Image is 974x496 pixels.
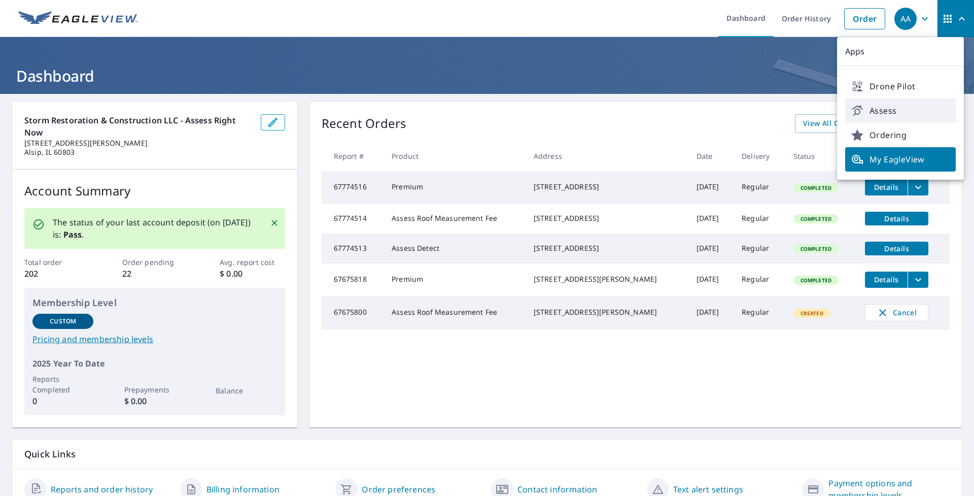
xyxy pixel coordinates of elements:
[894,8,917,30] div: AA
[785,141,857,171] th: Status
[322,171,384,204] td: 67774516
[32,374,93,395] p: Reports Completed
[534,213,680,223] div: [STREET_ADDRESS]
[534,243,680,253] div: [STREET_ADDRESS]
[63,229,82,240] b: Pass
[837,37,964,66] p: Apps
[534,307,680,317] div: [STREET_ADDRESS][PERSON_NAME]
[122,257,187,268] p: Order pending
[865,304,928,321] button: Cancel
[908,272,928,288] button: filesDropdownBtn-67675818
[384,296,526,329] td: Assess Roof Measurement Fee
[24,257,89,268] p: Total order
[871,275,901,284] span: Details
[32,357,277,370] p: 2025 Year To Date
[220,257,285,268] p: Avg. report cost
[794,310,829,317] span: Created
[124,395,185,407] p: $ 0.00
[322,204,384,234] td: 67774514
[851,80,950,92] span: Drone Pilot
[871,244,922,253] span: Details
[384,171,526,204] td: Premium
[51,483,153,495] a: Reports and order history
[844,8,885,29] a: Order
[845,98,956,123] a: Assess
[526,141,688,171] th: Address
[24,148,253,157] p: Alsip, IL 60803
[688,296,734,329] td: [DATE]
[268,216,281,229] button: Close
[32,333,277,345] a: Pricing and membership levels
[517,483,597,495] a: Contact information
[384,204,526,234] td: Assess Roof Measurement Fee
[851,153,950,166] span: My EagleView
[795,114,867,133] a: View All Orders
[865,242,928,255] button: detailsBtn-67774513
[734,296,785,329] td: Regular
[322,114,407,133] p: Recent Orders
[794,184,838,191] span: Completed
[688,204,734,234] td: [DATE]
[876,307,918,319] span: Cancel
[794,245,838,252] span: Completed
[688,234,734,263] td: [DATE]
[50,317,76,326] p: Custom
[362,483,435,495] a: Order preferences
[673,483,743,495] a: Text alert settings
[688,263,734,296] td: [DATE]
[734,204,785,234] td: Regular
[534,274,680,284] div: [STREET_ADDRESS][PERSON_NAME]
[206,483,280,495] a: Billing information
[220,268,285,280] p: $ 0.00
[851,105,950,117] span: Assess
[845,74,956,98] a: Drone Pilot
[851,129,950,141] span: Ordering
[384,234,526,263] td: Assess Detect
[871,182,901,192] span: Details
[384,141,526,171] th: Product
[734,234,785,263] td: Regular
[24,268,89,280] p: 202
[734,171,785,204] td: Regular
[865,179,908,195] button: detailsBtn-67774516
[12,65,962,86] h1: Dashboard
[734,141,785,171] th: Delivery
[688,171,734,204] td: [DATE]
[24,139,253,148] p: [STREET_ADDRESS][PERSON_NAME]
[871,214,922,223] span: Details
[216,385,276,396] p: Balance
[322,234,384,263] td: 67774513
[18,11,138,26] img: EV Logo
[322,141,384,171] th: Report #
[122,268,187,280] p: 22
[794,215,838,222] span: Completed
[845,123,956,147] a: Ordering
[534,182,680,192] div: [STREET_ADDRESS]
[865,272,908,288] button: detailsBtn-67675818
[803,117,859,130] span: View All Orders
[24,182,285,200] p: Account Summary
[688,141,734,171] th: Date
[24,448,950,460] p: Quick Links
[32,395,93,407] p: 0
[24,114,253,139] p: Storm Restoration & Construction LLC - Assess Right Now
[845,147,956,172] a: My EagleView
[124,384,185,395] p: Prepayments
[32,296,277,310] p: Membership Level
[384,263,526,296] td: Premium
[908,179,928,195] button: filesDropdownBtn-67774516
[734,263,785,296] td: Regular
[322,263,384,296] td: 67675818
[53,216,258,241] p: The status of your last account deposit (on [DATE]) is: .
[322,296,384,329] td: 67675800
[794,277,838,284] span: Completed
[865,212,928,225] button: detailsBtn-67774514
